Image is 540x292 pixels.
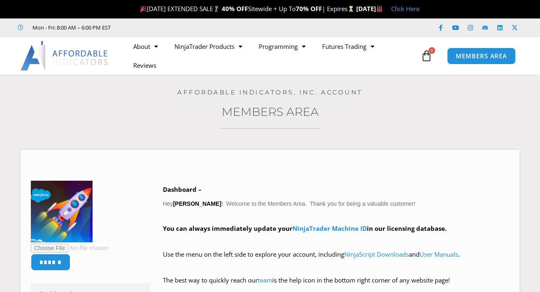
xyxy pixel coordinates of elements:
[163,185,202,193] b: Dashboard –
[258,276,272,284] a: team
[447,48,516,64] a: MEMBERS AREA
[391,5,419,13] a: Click Here
[314,37,382,56] a: Futures Trading
[419,250,458,258] a: User Manuals
[408,44,445,68] a: 0
[356,5,383,13] strong: [DATE]
[30,23,111,32] span: Mon - Fri: 8:00 AM – 6:00 PM EST
[177,88,363,96] a: Affordable Indicators, Inc. Account
[31,181,93,242] img: 1acc5d9c7e92b2525f255721042a4d1170e4d08d9b53877e09c80ad61e6aa6a5
[292,224,367,232] a: NinjaTrader Machine ID
[125,56,165,75] a: Reviews
[173,200,221,207] strong: [PERSON_NAME]
[456,53,507,59] span: MEMBERS AREA
[122,23,246,32] iframe: Customer reviews powered by Trustpilot
[296,5,322,13] strong: 70% OFF
[222,105,319,119] a: Members Area
[21,41,109,71] img: LogoAI | Affordable Indicators – NinjaTrader
[213,6,220,12] img: 🏌️‍♂️
[140,6,146,12] img: 🎉
[250,37,314,56] a: Programming
[222,5,248,13] strong: 40% OFF
[138,5,356,13] span: [DATE] EXTENDED SALE Sitewide + Up To | Expires
[125,37,419,75] nav: Menu
[163,249,509,272] p: Use the menu on the left side to explore your account, including and .
[163,224,447,232] strong: You can always immediately update your in our licensing database.
[344,250,409,258] a: NinjaScript Downloads
[166,37,250,56] a: NinjaTrader Products
[125,37,166,56] a: About
[429,47,435,54] span: 0
[348,6,354,12] img: ⌛
[376,6,382,12] img: 🏭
